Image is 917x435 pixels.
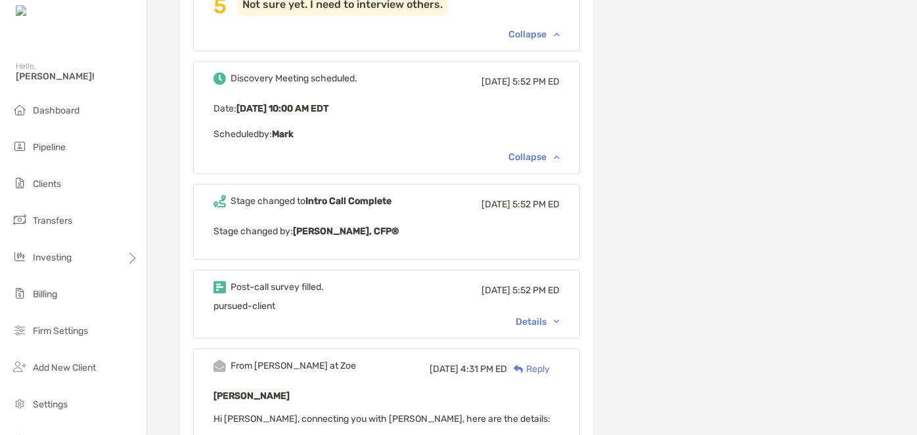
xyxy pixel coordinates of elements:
[16,5,72,18] img: Zoe Logo
[231,360,356,371] div: From [PERSON_NAME] at Zoe
[213,72,226,85] img: Event icon
[33,178,61,190] span: Clients
[12,138,28,154] img: pipeline icon
[12,322,28,338] img: firm-settings icon
[508,152,560,163] div: Collapse
[213,300,275,312] span: pursued-client
[554,155,560,159] img: Chevron icon
[213,281,226,293] img: Event icon
[460,363,507,375] span: 4:31 PM ED
[12,212,28,228] img: transfers icon
[12,102,28,117] img: dashboard icon
[213,223,560,239] p: Stage changed by:
[481,285,510,296] span: [DATE]
[512,285,560,296] span: 5:52 PM ED
[430,363,458,375] span: [DATE]
[481,76,510,87] span: [DATE]
[33,215,72,226] span: Transfers
[33,105,79,116] span: Dashboard
[33,325,88,337] span: Firm Settings
[554,320,560,323] img: Chevron icon
[231,73,357,84] div: Discovery Meeting scheduled.
[512,199,560,210] span: 5:52 PM ED
[213,195,226,207] img: Event icon
[33,289,57,300] span: Billing
[12,396,28,411] img: settings icon
[507,362,550,376] div: Reply
[293,226,399,237] b: [PERSON_NAME], CFP®
[236,103,328,114] b: [DATE] 10:00 AM EDT
[213,100,560,117] p: Date :
[516,316,560,327] div: Details
[305,196,391,207] b: Intro Call Complete
[508,29,560,40] div: Collapse
[33,142,66,153] span: Pipeline
[12,359,28,375] img: add_new_client icon
[33,362,96,373] span: Add New Client
[12,285,28,301] img: billing icon
[231,281,324,293] div: Post-call survey filled.
[272,129,294,140] b: Mark
[554,32,560,36] img: Chevron icon
[213,390,290,402] b: [PERSON_NAME]
[213,126,560,142] p: Scheduled by:
[16,71,139,82] span: [PERSON_NAME]!
[512,76,560,87] span: 5:52 PM ED
[481,199,510,210] span: [DATE]
[514,365,524,373] img: Reply icon
[33,252,72,263] span: Investing
[33,399,68,410] span: Settings
[213,360,226,372] img: Event icon
[231,196,391,207] div: Stage changed to
[12,175,28,191] img: clients icon
[12,249,28,264] img: investing icon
